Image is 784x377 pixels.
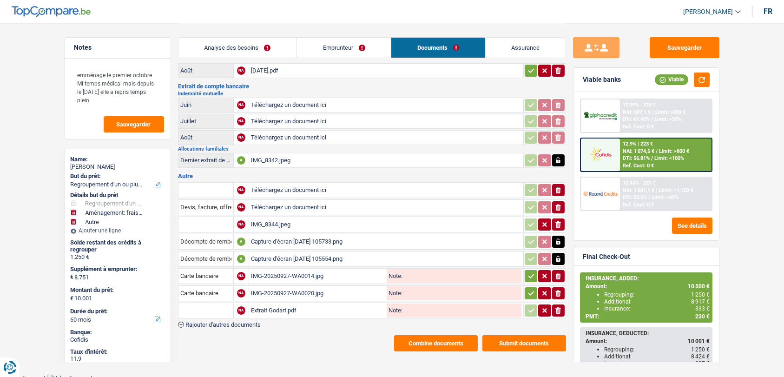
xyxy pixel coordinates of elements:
[387,307,402,313] label: Note:
[237,306,245,315] div: NA
[178,173,566,179] h3: Autre
[604,360,710,367] div: Insurance:
[623,202,654,208] div: Ref. Cost: 0 €
[251,153,521,167] div: IMG_8342.jpeg
[655,109,685,115] span: Limit: >850 €
[237,203,245,212] div: NA
[71,265,163,273] label: Supplément à emprunter:
[486,38,566,58] a: Assurance
[691,346,710,353] span: 1 250 €
[654,155,684,161] span: Limit: <100%
[604,353,710,360] div: Additional:
[691,298,710,305] span: 8 917 €
[623,102,656,108] div: 12.99% | 224 €
[651,155,653,161] span: /
[178,38,296,58] a: Analyse des besoins
[604,298,710,305] div: Additional:
[586,313,710,320] div: PMT:
[387,273,402,279] label: Note:
[180,67,231,74] div: Août
[71,286,163,294] label: Montant du prêt:
[604,291,710,298] div: Regrouping:
[71,355,165,363] div: 11.9
[394,335,478,351] button: Combine documents
[623,116,650,122] span: DTI: 61.45%
[623,155,650,161] span: DTI: 56.81%
[691,353,710,360] span: 8 424 €
[623,180,656,186] div: 12.45% | 221 €
[655,74,688,85] div: Viable
[652,109,654,115] span: /
[71,336,165,344] div: Cofidis
[659,187,693,193] span: Limit: >1.153 €
[604,305,710,312] div: Insurance:
[583,253,630,261] div: Final Check-Out
[180,101,231,108] div: Juin
[695,305,710,312] span: 333 €
[180,118,231,125] div: Juillet
[71,295,74,302] span: €
[583,185,618,202] img: Record Credits
[659,148,689,154] span: Limit: >800 €
[656,187,658,193] span: /
[71,192,165,199] div: Détails but du prêt
[71,227,165,234] div: Ajouter une ligne
[251,304,385,317] div: Extrait Godart.pdf
[586,275,710,282] div: INSURANCE, ADDED:
[251,286,385,300] div: IMG-20250927-WA0020.jpg
[71,156,165,163] div: Name:
[676,4,741,20] a: [PERSON_NAME]
[71,239,165,253] div: Solde restant des crédits à regrouper
[764,7,772,16] div: fr
[71,329,165,336] div: Banque:
[237,66,245,75] div: NA
[71,348,165,356] div: Taux d'intérêt:
[623,109,651,115] span: NAI: 887,1 €
[586,283,710,290] div: Amount:
[623,163,654,169] div: Ref. Cost: 0 €
[623,141,653,147] div: 12.9% | 223 €
[237,101,245,109] div: NA
[12,6,91,17] img: TopCompare Logo
[604,346,710,353] div: Regrouping:
[251,235,521,249] div: Capture d'écran [DATE] 105733.png
[656,148,658,154] span: /
[237,156,245,165] div: A
[178,322,261,328] button: Rajouter d'autres documents
[237,255,245,263] div: A
[71,253,165,261] div: 1.250 €
[185,322,261,328] span: Rajouter d'autres documents
[71,273,74,281] span: €
[71,172,163,180] label: But du prêt:
[688,283,710,290] span: 10 500 €
[237,133,245,142] div: NA
[180,157,231,164] div: Dernier extrait de compte pour vos allocations familiales
[482,335,566,351] button: Submit documents
[688,338,710,344] span: 10 001 €
[251,269,385,283] div: IMG-20250927-WA0014.jpg
[178,146,566,152] h2: Allocations familiales
[583,76,621,84] div: Viable banks
[652,194,679,200] span: Limit: <65%
[387,290,402,296] label: Note:
[583,111,618,121] img: AlphaCredit
[586,338,710,344] div: Amount:
[178,83,566,89] h3: Extrait de compte bancaire
[117,121,151,127] span: Sauvegarder
[623,124,654,130] div: Ref. Cost: 0 €
[71,308,163,315] label: Durée du prêt:
[695,360,710,367] span: 327 €
[391,38,485,58] a: Documents
[251,218,521,231] div: IMG_8344.jpeg
[178,91,566,96] h2: Indemnité mutuelle
[583,146,618,163] img: Cofidis
[251,64,521,78] div: [DATE].pdf
[651,116,653,122] span: /
[623,194,647,200] span: DTI: 58.5%
[654,116,681,122] span: Limit: <50%
[695,313,710,320] span: 230 €
[297,38,391,58] a: Emprunteur
[251,252,521,266] div: Capture d'écran [DATE] 105554.png
[650,37,719,58] button: Sauvegarder
[586,330,710,337] div: INSURANCE, DEDUCTED:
